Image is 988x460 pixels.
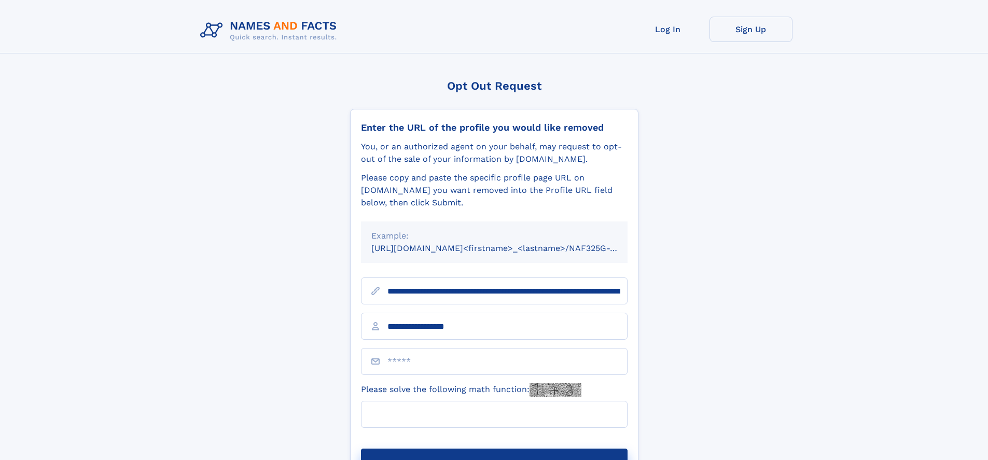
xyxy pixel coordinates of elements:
[361,122,628,133] div: Enter the URL of the profile you would like removed
[709,17,792,42] a: Sign Up
[627,17,709,42] a: Log In
[361,172,628,209] div: Please copy and paste the specific profile page URL on [DOMAIN_NAME] you want removed into the Pr...
[371,230,617,242] div: Example:
[361,141,628,165] div: You, or an authorized agent on your behalf, may request to opt-out of the sale of your informatio...
[350,79,638,92] div: Opt Out Request
[196,17,345,45] img: Logo Names and Facts
[371,243,647,253] small: [URL][DOMAIN_NAME]<firstname>_<lastname>/NAF325G-xxxxxxxx
[361,383,581,397] label: Please solve the following math function:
